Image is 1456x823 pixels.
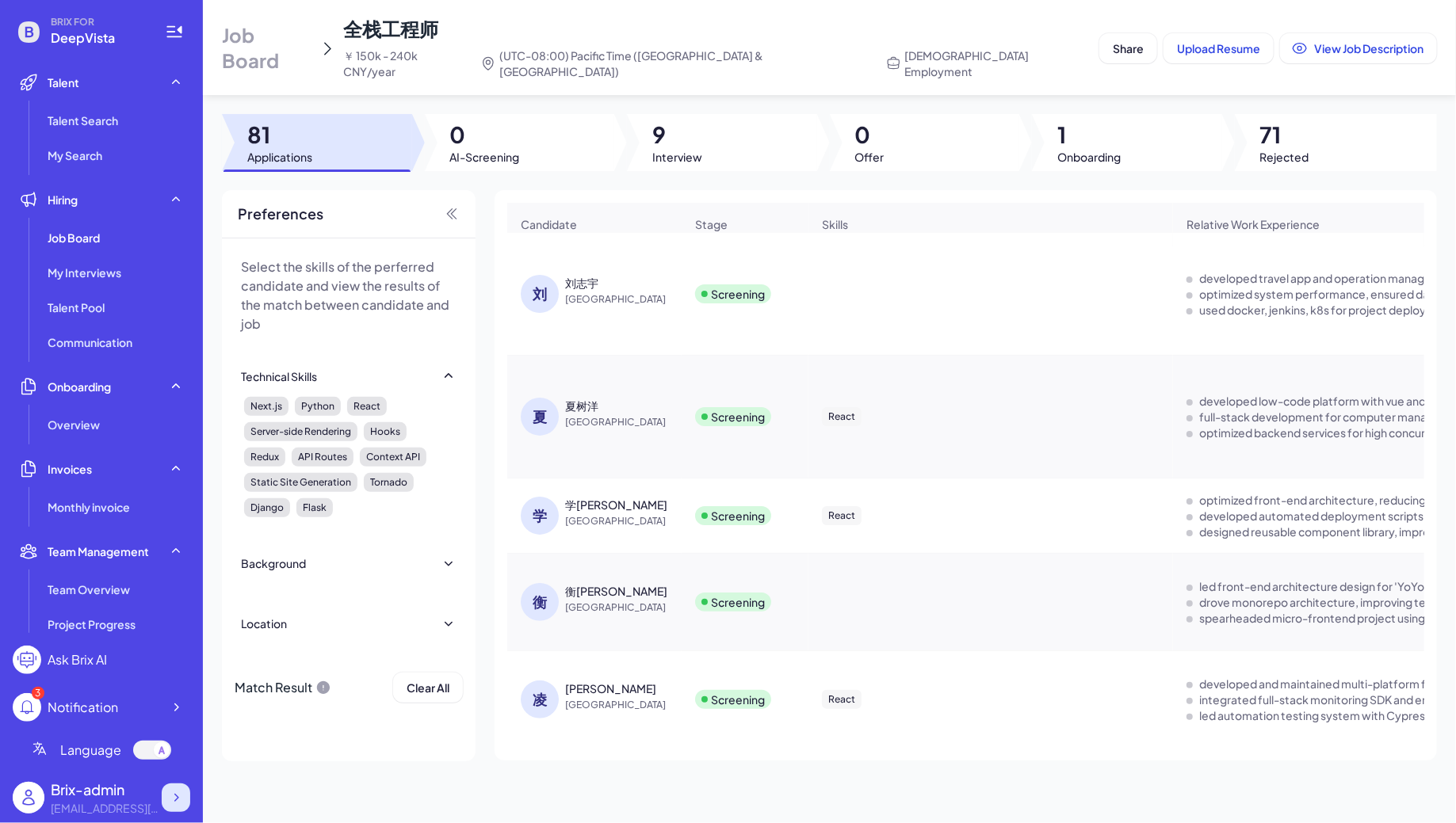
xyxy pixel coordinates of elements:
span: [GEOGRAPHIC_DATA] [565,414,684,430]
span: Stage [695,216,728,232]
span: Skills [822,216,848,232]
span: Overview [48,417,100,432]
div: Flask [296,498,333,517]
div: Screening [711,692,765,707]
span: (UTC-08:00) Pacific Time ([GEOGRAPHIC_DATA] & [GEOGRAPHIC_DATA]) [499,48,873,79]
span: Clear All [407,680,449,695]
span: 71 [1260,120,1309,149]
span: [GEOGRAPHIC_DATA] [565,600,684,615]
div: flora@joinbrix.com [51,800,162,817]
div: Background [241,555,306,571]
span: Monthly invoice [48,499,130,515]
span: Job Board [222,22,312,73]
span: My Interviews [48,265,121,280]
div: Redux [244,448,285,467]
span: BRIX FOR [51,16,146,29]
div: Server-side Rendering [244,422,357,441]
div: Django [244,498,290,517]
div: React [822,506,862,525]
span: AI-Screening [450,149,520,165]
span: DeepVista [51,29,146,48]
span: 1 [1057,120,1121,149]
span: Language [60,741,121,760]
button: Clear All [393,672,463,703]
div: Hooks [364,422,407,441]
div: Screening [711,286,765,302]
span: Upload Resume [1177,41,1260,55]
span: 0 [450,120,520,149]
span: Invoices [48,461,92,477]
span: View Job Description [1314,41,1424,55]
div: Match Result [235,672,331,703]
span: Hiring [48,192,78,208]
span: Communication [48,334,132,350]
span: Interview [652,149,702,165]
span: [DEMOGRAPHIC_DATA] Employment [904,48,1093,79]
button: View Job Description [1280,33,1437,63]
span: Onboarding [48,379,111,394]
div: React [822,407,862,426]
div: 衡 [521,583,559,621]
span: [GEOGRAPHIC_DATA] [565,291,684,307]
div: 刘志宇 [565,275,598,291]
span: Relative Work Experience [1187,216,1320,232]
div: API Routes [292,448,353,467]
span: Team Management [48,543,149,559]
span: [GEOGRAPHIC_DATA] [565,697,684,713]
span: 9 [652,120,702,149]
div: 3 [32,687,44,699]
span: Rejected [1260,149,1309,165]
div: Static Site Generation [244,473,357,492]
div: Python [295,397,341,416]
div: 夏 [521,398,559,436]
span: Preferences [238,203,323,225]
img: user_logo.png [13,782,44,813]
span: Applications [247,149,312,165]
span: ￥ 150k - 240k CNY/year [343,48,468,79]
span: Talent Pool [48,299,105,315]
div: 学 [521,497,559,535]
div: Brix-admin [51,779,162,800]
div: Screening [711,508,765,524]
div: Tornado [364,473,414,492]
span: Share [1113,41,1144,55]
button: Share [1099,33,1157,63]
div: Notification [48,698,118,717]
div: React [822,690,862,709]
div: 刘 [521,275,559,313]
div: Context API [360,448,426,467]
span: Onboarding [1057,149,1121,165]
span: Team Overview [48,581,130,597]
span: 0 [855,120,885,149]
span: Project Progress [48,616,136,632]
button: Upload Resume [1164,33,1274,63]
span: Job Board [48,230,100,246]
span: Offer [855,149,885,165]
div: Location [241,615,287,631]
div: Screening [711,409,765,425]
div: Screening [711,594,765,610]
div: 学蔡 [565,497,667,512]
div: Next.js [244,397,289,416]
span: [GEOGRAPHIC_DATA] [565,513,684,529]
span: 全栈工程师 [343,17,438,40]
div: 衡蒋 [565,583,667,599]
span: Candidate [521,216,577,232]
div: 夏树洋 [565,398,598,413]
span: 81 [247,120,312,149]
div: Ask Brix AI [48,650,107,669]
div: developed low-code platform with vue and react [1199,393,1456,409]
div: 凌柠李 [565,680,656,696]
div: Technical Skills [241,368,317,384]
span: My Search [48,147,102,163]
div: optimized backend services for high concurrency [1199,425,1455,440]
span: Talent [48,74,79,90]
p: Select the skills of the perferred candidate and view the results of the match between candidate ... [241,257,457,333]
span: Talent Search [48,112,118,128]
div: React [347,397,387,416]
div: 凌 [521,680,559,718]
